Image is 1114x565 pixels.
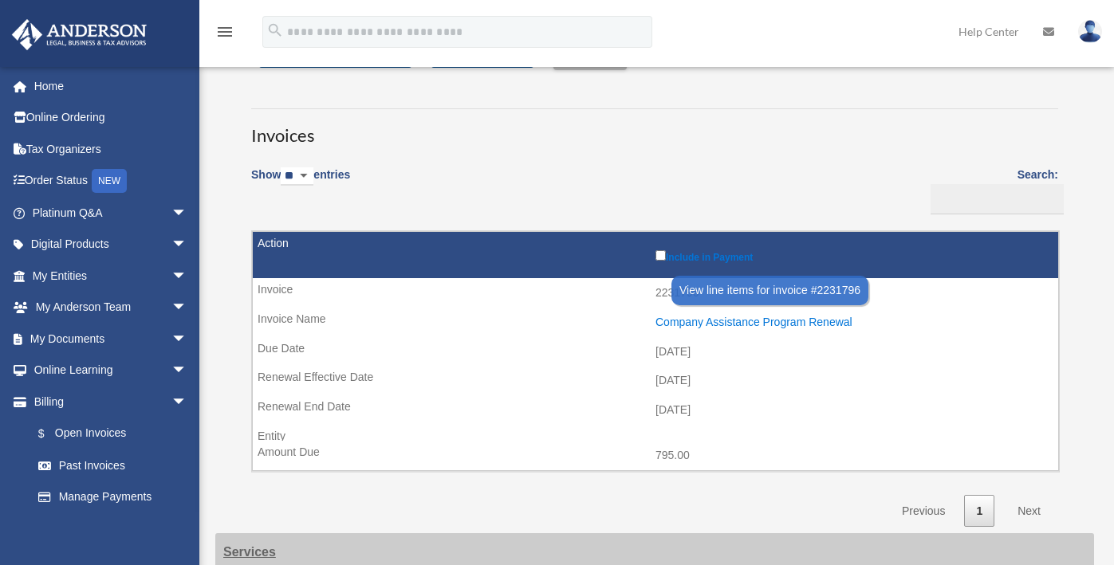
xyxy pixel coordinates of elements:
td: 795.00 [253,441,1058,471]
label: Include in Payment [655,247,1050,263]
a: Manage Payments [22,481,203,513]
a: My Entitiesarrow_drop_down [11,260,211,292]
span: arrow_drop_down [171,260,203,292]
label: Search: [925,165,1058,214]
a: Billingarrow_drop_down [11,386,203,418]
span: arrow_drop_down [171,197,203,230]
span: arrow_drop_down [171,292,203,324]
a: My Documentsarrow_drop_down [11,323,211,355]
a: My Anderson Teamarrow_drop_down [11,292,211,324]
label: Show entries [251,165,350,202]
a: Tax Organizers [11,133,211,165]
span: arrow_drop_down [171,229,203,261]
a: Home [11,70,211,102]
a: Online Learningarrow_drop_down [11,355,211,386]
a: Order StatusNEW [11,165,211,198]
a: menu [215,28,234,41]
td: 2231796 [253,278,1058,308]
strong: Services [223,545,276,559]
a: Previous [890,495,957,528]
td: [DATE] [253,337,1058,367]
a: Past Invoices [22,449,203,481]
select: Showentries [281,167,313,186]
a: Online Ordering [11,102,211,134]
a: Platinum Q&Aarrow_drop_down [11,197,211,229]
img: User Pic [1078,20,1102,43]
td: [DATE] [253,366,1058,396]
span: arrow_drop_down [171,323,203,355]
div: Company Assistance Program Renewal [655,316,1050,329]
a: Digital Productsarrow_drop_down [11,229,211,261]
input: Include in Payment [655,250,666,261]
input: Search: [931,184,1064,214]
td: [DATE] [253,395,1058,426]
i: menu [215,22,234,41]
span: arrow_drop_down [171,355,203,387]
span: $ [47,424,55,444]
h3: Invoices [251,108,1058,148]
img: Anderson Advisors Platinum Portal [7,19,152,50]
a: $Open Invoices [22,418,195,450]
span: arrow_drop_down [171,386,203,418]
div: NEW [92,169,127,193]
i: search [266,22,284,39]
